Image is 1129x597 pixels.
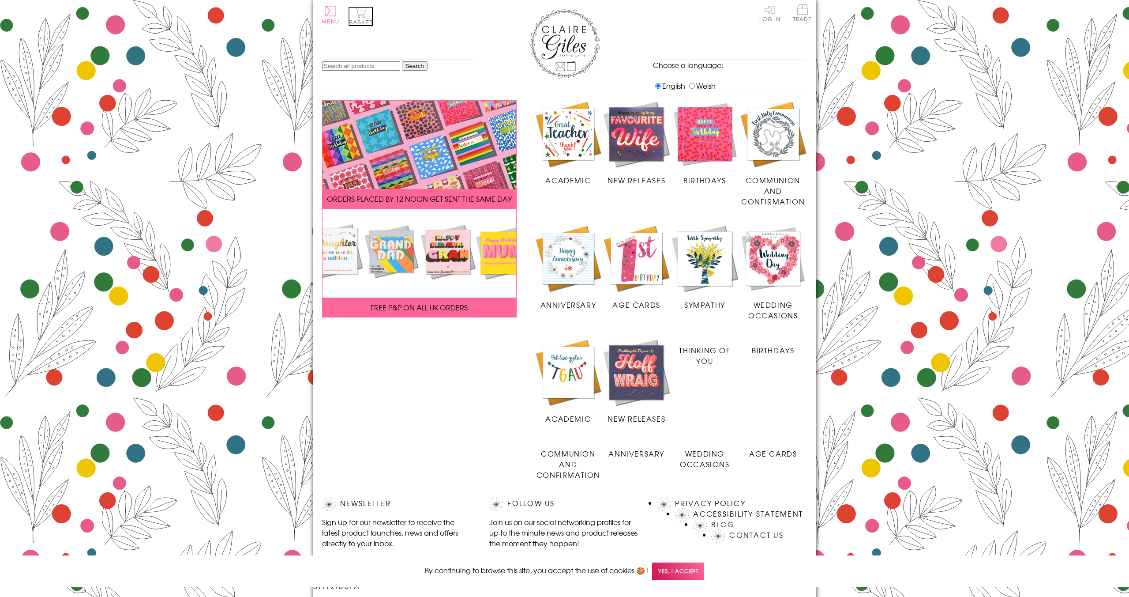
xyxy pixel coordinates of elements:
span: New Releases [608,413,665,424]
p: Sign up for our newsletter to receive the latest product launches, news and offers directly to yo... [322,517,472,548]
a: Age Cards [602,224,671,310]
button: Basket [349,7,373,26]
span: Menu [322,19,340,25]
a: Log In [759,4,780,22]
a: New Releases [602,338,671,424]
span: Birthdays [752,345,794,355]
button: Menu [322,6,340,25]
span: Age Cards [612,299,660,310]
span: Academic [545,175,591,185]
input: Search [402,61,428,71]
p: Join us on our social networking profiles for up to the minute news and product releases the mome... [489,517,639,548]
span: New Releases [608,175,665,185]
span: Academic [545,413,591,424]
h2: Follow Us [489,498,639,511]
span: Sympathy [684,299,725,310]
img: Claire Giles Greetings Cards [529,9,600,79]
a: Communion and Confirmation [534,442,603,480]
input: Search all products [322,61,400,71]
a: Wedding Occasions [671,442,739,469]
a: Academic [534,338,603,424]
a: Birthdays [671,100,739,186]
span: Wedding Occasions [680,448,729,469]
a: New Releases [602,100,671,186]
input: Welsh [689,83,695,89]
span: Birthdays [683,175,726,185]
a: Academic [534,100,603,186]
a: Blog [711,519,735,529]
h2: Newsletter [322,498,472,511]
a: Anniversary [602,442,671,459]
a: Thinking of You [671,338,739,366]
label: English [653,80,685,91]
span: Thinking of You [679,345,731,366]
a: Trade [793,4,812,23]
span: Anniversary [608,448,664,459]
a: Sympathy [671,224,739,310]
input: English [655,83,661,89]
p: Choose a language: [653,60,807,70]
a: Birthdays [739,338,807,355]
a: Anniversary [534,224,603,310]
span: Age Cards [749,448,797,459]
a: Contact Us [729,529,783,540]
span: ORDERS PLACED BY 12 NOON GET SENT THE SAME DAY [327,193,512,204]
a: Accessibility Statement [693,508,803,519]
label: Welsh [687,80,716,91]
a: Communion and Confirmation [739,100,807,207]
a: Age Cards [739,442,807,459]
a: Wedding Occasions [739,224,807,321]
a: Privacy Policy [675,498,745,508]
span: Wedding Occasions [748,299,798,321]
span: Yes, I accept [652,563,704,580]
span: FREE P&P ON ALL UK ORDERS [371,302,468,313]
span: Communion and Confirmation [741,175,805,207]
span: Communion and Confirmation [536,448,600,480]
span: Anniversary [540,299,596,310]
span: Trade [793,4,812,22]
